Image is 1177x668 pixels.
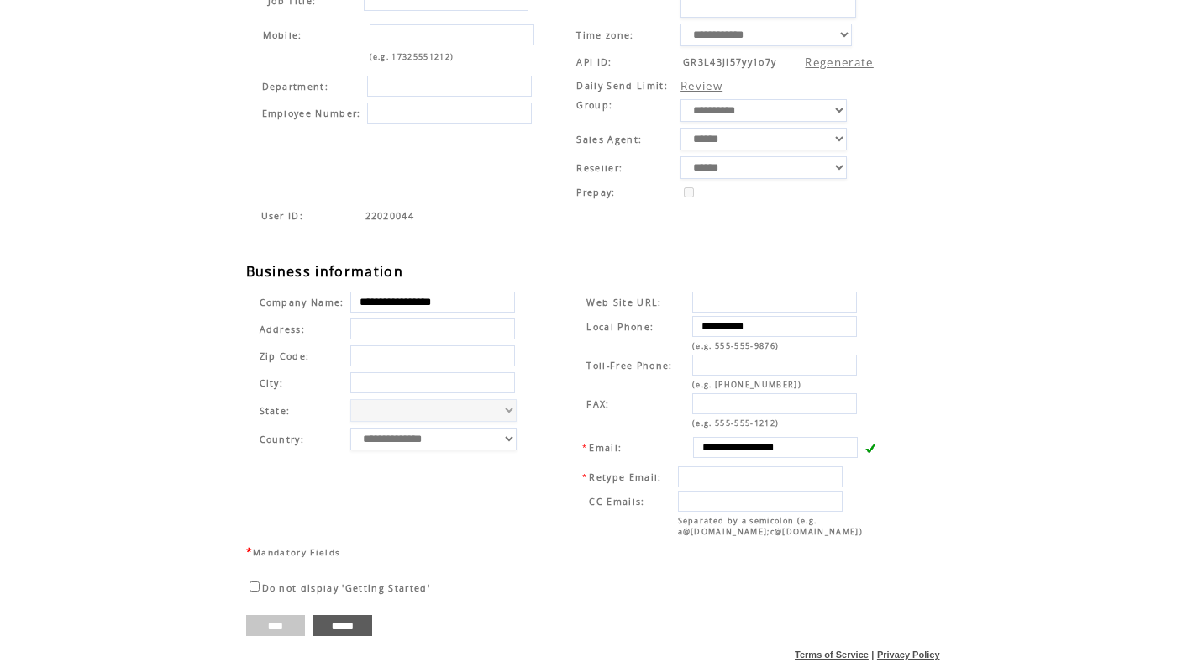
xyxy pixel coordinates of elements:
span: Company Name: [260,297,344,308]
span: Reseller: [576,162,623,174]
span: Sales Agent: [576,134,642,145]
span: City: [260,377,284,389]
span: Group: [576,99,612,111]
span: Department: [262,81,329,92]
span: Separated by a semicolon (e.g. a@[DOMAIN_NAME];c@[DOMAIN_NAME]) [678,515,864,537]
span: Toll-Free Phone: [586,360,672,371]
a: Privacy Policy [877,650,940,660]
span: CC Emails: [589,496,644,508]
span: Indicates the agent code for sign up page with sales agent or reseller tracking code [261,210,304,222]
a: Review [680,78,722,93]
span: Prepay: [576,187,615,198]
span: Retype Email: [589,471,661,483]
span: Business information [246,262,404,281]
span: Daily Send Limit: [576,80,668,92]
span: Local Phone: [586,321,654,333]
span: FAX: [586,398,609,410]
span: Country: [260,434,305,445]
span: Do not display 'Getting Started' [262,582,431,594]
span: Mobile: [263,29,302,41]
span: Email: [589,442,622,454]
span: Zip Code: [260,350,310,362]
span: Mandatory Fields [253,546,340,558]
span: Employee Number: [262,108,361,119]
a: Regenerate [805,55,873,70]
span: Indicates the agent code for sign up page with sales agent or reseller tracking code [365,210,415,222]
span: (e.g. 555-555-9876) [692,340,779,351]
span: State: [260,405,344,417]
span: Address: [260,323,306,335]
span: Time zone: [576,29,633,41]
a: Terms of Service [795,650,869,660]
span: Web Site URL: [586,297,661,308]
span: API ID: [576,56,612,68]
span: (e.g. 555-555-1212) [692,418,779,429]
img: v.gif [864,442,876,454]
span: GR3L43JI57yy1o7y [683,56,776,68]
span: (e.g. [PHONE_NUMBER]) [692,379,801,390]
span: | [871,650,874,660]
span: (e.g. 17325551212) [370,51,455,62]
